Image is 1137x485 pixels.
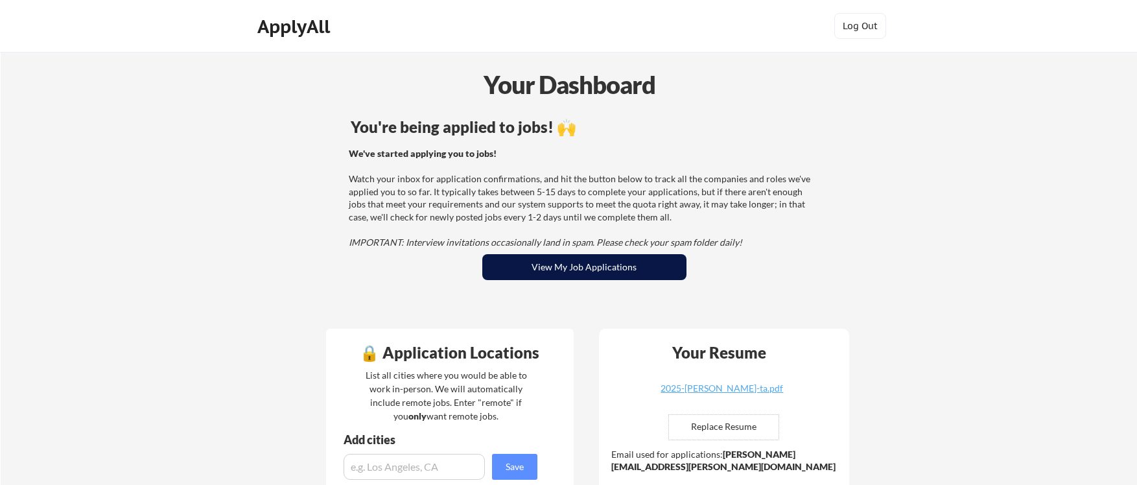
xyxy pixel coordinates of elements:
div: Watch your inbox for application confirmations, and hit the button below to track all the compani... [349,147,816,249]
div: 🔒 Application Locations [329,345,570,361]
div: 2025-[PERSON_NAME]-ta.pdf [645,384,799,393]
button: Log Out [834,13,886,39]
strong: We've started applying you to jobs! [349,148,497,159]
input: e.g. Los Angeles, CA [344,454,485,480]
div: List all cities where you would be able to work in-person. We will automatically include remote j... [357,368,535,423]
button: Save [492,454,537,480]
div: Your Dashboard [1,66,1137,103]
div: Your Resume [655,345,784,361]
div: You're being applied to jobs! 🙌 [351,119,818,135]
a: 2025-[PERSON_NAME]-ta.pdf [645,384,799,404]
em: IMPORTANT: Interview invitations occasionally land in spam. Please check your spam folder daily! [349,237,742,248]
div: Add cities [344,434,541,445]
div: ApplyAll [257,16,334,38]
strong: [PERSON_NAME][EMAIL_ADDRESS][PERSON_NAME][DOMAIN_NAME] [611,449,836,473]
button: View My Job Applications [482,254,686,280]
strong: only [408,410,427,421]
